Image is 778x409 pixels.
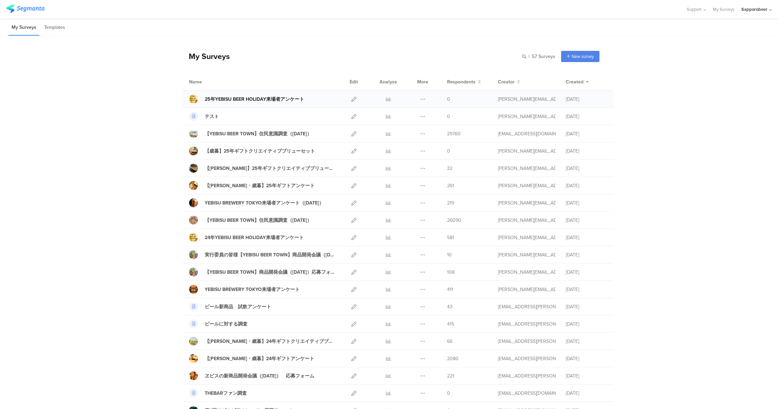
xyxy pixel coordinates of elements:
[498,78,520,85] button: Creator
[532,53,555,60] span: 57 Surveys
[182,51,230,62] div: My Surveys
[205,182,315,189] div: 【中元・歳暮】25年ギフトアンケート
[447,234,454,241] span: 581
[6,4,44,13] img: segmanta logo
[205,130,312,137] div: 【YEBISU BEER TOWN】住民意識調査（2025年5月）
[498,182,556,189] div: takashi.nishioka@sapporobeer.co.jp
[447,96,450,103] span: 0
[447,269,455,276] span: 108
[205,165,336,172] div: 【中元】25年ギフトクリエイティブブリューセット
[498,165,556,172] div: takashi.nishioka@sapporobeer.co.jp
[447,338,452,345] span: 66
[205,390,247,397] div: THEBARファン調査
[566,199,607,207] div: [DATE]
[189,95,304,103] a: 25年YEBISU BEER HOLIDAY来場者アンケート
[189,319,247,328] a: ビールに対する調査
[566,338,607,345] div: [DATE]
[205,251,336,258] div: 実行委員の皆様【YEBISU BEER TOWN】商品開発会議（24年8月）応募フォーム
[498,251,556,258] div: takashi.nishioka@sapporobeer.co.jp
[566,182,607,189] div: [DATE]
[498,303,556,310] div: rina.morikawa@sapporobeer.co.jp
[566,217,607,224] div: [DATE]
[572,53,594,60] span: New survey
[205,234,304,241] div: 24年YEBISU BEER HOLIDAY来場者アンケート
[566,96,607,103] div: [DATE]
[189,371,314,380] a: ヱビスの新商品開発会議（[DATE]） 応募フォーム
[498,96,556,103] div: natsumi.kobayashi@sapporobeer.co.jp
[498,338,556,345] div: rina.morikawa@sapporobeer.co.jp
[566,148,607,155] div: [DATE]
[189,216,312,225] a: 【YEBISU BEER TOWN】住民意識調査（[DATE]）
[566,286,607,293] div: [DATE]
[205,320,247,328] div: ビールに対する調査
[189,147,315,155] a: 【歳暮】25年ギフトクリエイティブブリューセット
[566,78,589,85] button: Created
[205,217,312,224] div: 【YEBISU BEER TOWN】住民意識調査（2024年11月）
[189,233,304,242] a: 24年YEBISU BEER HOLIDAY来場者アンケート
[189,285,300,294] a: YEBISU BREWERY TOKYO来場者アンケート
[498,113,556,120] div: natsumi.kobayashi@sapporobeer.co.jp
[205,372,314,379] div: ヱビスの新商品開発会議（24年1月） 応募フォーム
[205,355,314,362] div: 【中元・歳暮】24年ギフトアンケート
[566,113,607,120] div: [DATE]
[205,303,271,310] div: ビール新商品 試飲アンケート
[205,148,315,155] div: 【歳暮】25年ギフトクリエイティブブリューセット
[498,148,556,155] div: kyoko.taniguchi@sapporobeer.co.jp
[447,182,454,189] span: 261
[447,78,476,85] span: Respondents
[566,165,607,172] div: [DATE]
[205,96,304,103] div: 25年YEBISU BEER HOLIDAY来場者アンケート
[447,390,450,397] span: 0
[189,181,315,190] a: 【[PERSON_NAME]・歳暮】25年ギフトアンケート
[566,78,583,85] span: Created
[527,53,531,60] span: |
[566,251,607,258] div: [DATE]
[498,269,556,276] div: takashi.nishioka@sapporobeer.co.jp
[741,6,767,13] div: Sapporobeer
[189,250,336,259] a: 実行委員の皆様【YEBISU BEER TOWN】商品開発会議（[DATE]）応募フォーム
[566,269,607,276] div: [DATE]
[447,148,450,155] span: 0
[189,337,336,346] a: 【[PERSON_NAME]・歳暮】24年ギフトクリエイティブブリューセット
[687,6,702,13] span: Support
[566,320,607,328] div: [DATE]
[8,20,39,36] li: My Surveys
[189,112,219,121] a: テスト
[498,217,556,224] div: keisuke.fukuda@dentsu.co.jp
[498,390,556,397] div: erina.shukuya@sapporobeer.co.jp
[447,355,459,362] span: 2080
[447,372,454,379] span: 221
[189,268,336,276] a: 【YEBISU BEER TOWN】商品開発会議（[DATE]）応募フォーム
[498,199,556,207] div: kyoko.taniguchi@sapporobeer.co.jp
[498,78,515,85] span: Creator
[498,130,556,137] div: tomitsuka.taiki@dentsu.co.jp
[498,234,556,241] div: kyoko.taniguchi@sapporobeer.co.jp
[447,199,454,207] span: 219
[447,320,454,328] span: 415
[189,302,271,311] a: ビール新商品 試飲アンケート
[189,198,324,207] a: YEBISU BREWERY TOKYO来場者アンケート（[DATE]）
[205,286,300,293] div: YEBISU BREWERY TOKYO来場者アンケート
[498,320,556,328] div: rina.morikawa@sapporobeer.co.jp
[498,286,556,293] div: natsumi.kobayashi@sapporobeer.co.jp
[447,165,452,172] span: 32
[41,20,68,36] li: Templates
[566,234,607,241] div: [DATE]
[447,130,461,137] span: 29760
[189,354,314,363] a: 【[PERSON_NAME]・歳暮】24年ギフトアンケート
[566,303,607,310] div: [DATE]
[498,372,556,379] div: rina.morikawa@sapporobeer.co.jp
[447,113,450,120] span: 0
[498,355,556,362] div: rina.morikawa@sapporobeer.co.jp
[378,73,399,90] div: Analyze
[189,78,230,85] div: Name
[205,338,336,345] div: 【中元・歳暮】24年ギフトクリエイティブブリューセット
[447,78,481,85] button: Respondents
[566,130,607,137] div: [DATE]
[189,164,336,173] a: 【[PERSON_NAME]】25年ギフトクリエイティブブリューセット
[447,251,452,258] span: 10
[447,303,452,310] span: 43
[189,389,247,397] a: THEBARファン調査
[189,129,312,138] a: 【YEBISU BEER TOWN】住民意識調査（[DATE]）
[566,372,607,379] div: [DATE]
